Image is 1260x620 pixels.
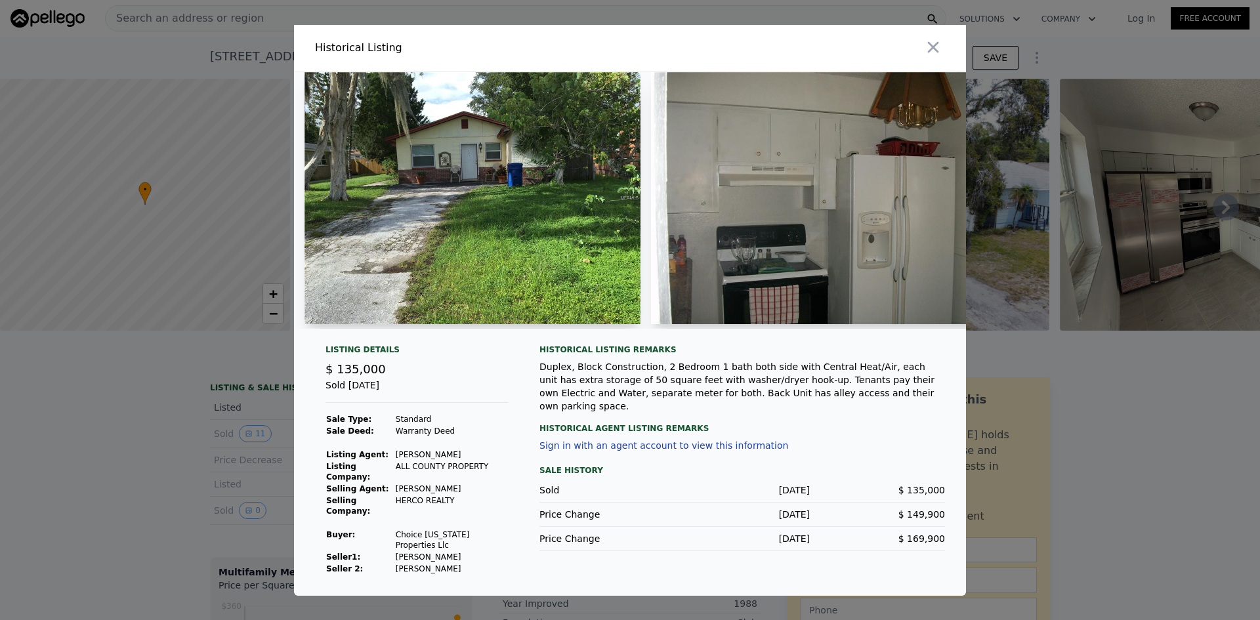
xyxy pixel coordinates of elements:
[651,72,1030,324] img: Property Img
[395,413,508,425] td: Standard
[675,532,810,545] div: [DATE]
[395,461,508,483] td: ALL COUNTY PROPERTY
[326,484,389,493] strong: Selling Agent:
[539,413,945,434] div: Historical Agent Listing Remarks
[539,344,945,355] div: Historical Listing remarks
[315,40,625,56] div: Historical Listing
[539,508,675,521] div: Price Change
[539,463,945,478] div: Sale History
[395,495,508,517] td: HERCO REALTY
[898,509,945,520] span: $ 149,900
[326,564,363,573] strong: Seller 2:
[539,360,945,413] div: Duplex, Block Construction, 2 Bedroom 1 bath both side with Central Heat/Air, each unit has extra...
[304,72,640,324] img: Property Img
[325,362,386,376] span: $ 135,000
[326,426,374,436] strong: Sale Deed:
[395,529,508,551] td: Choice [US_STATE] Properties Llc
[326,552,360,562] strong: Seller 1 :
[325,344,508,360] div: Listing Details
[539,484,675,497] div: Sold
[395,551,508,563] td: [PERSON_NAME]
[898,533,945,544] span: $ 169,900
[539,532,675,545] div: Price Change
[326,496,370,516] strong: Selling Company:
[395,425,508,437] td: Warranty Deed
[539,440,788,451] button: Sign in with an agent account to view this information
[326,530,355,539] strong: Buyer :
[898,485,945,495] span: $ 135,000
[395,563,508,575] td: [PERSON_NAME]
[325,379,508,403] div: Sold [DATE]
[326,415,371,424] strong: Sale Type:
[675,484,810,497] div: [DATE]
[395,483,508,495] td: [PERSON_NAME]
[395,449,508,461] td: [PERSON_NAME]
[326,450,388,459] strong: Listing Agent:
[326,462,370,482] strong: Listing Company:
[675,508,810,521] div: [DATE]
